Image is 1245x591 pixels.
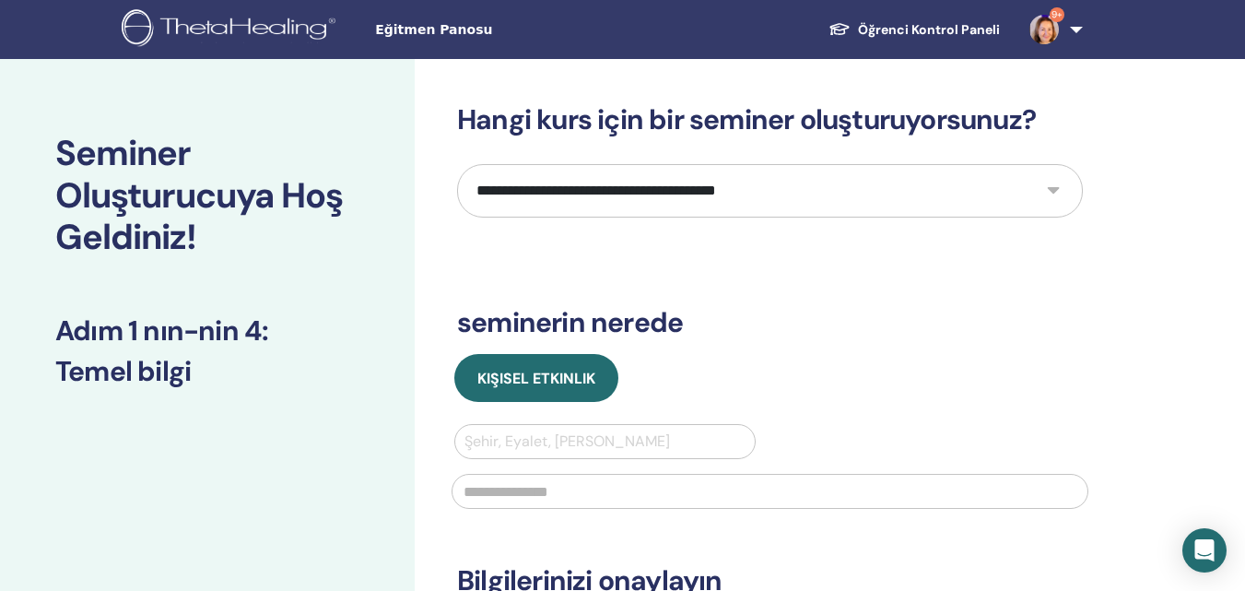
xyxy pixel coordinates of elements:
[457,103,1083,136] h3: Hangi kurs için bir seminer oluşturuyorsunuz?
[55,133,359,259] h2: Seminer Oluşturucuya Hoş Geldiniz!
[1050,7,1064,22] span: 9+
[122,9,342,51] img: logo.png
[1182,528,1227,573] div: Open Intercom Messenger
[55,355,359,388] h3: Temel bilgi
[1029,15,1059,44] img: default.jpg
[477,369,595,388] span: Kişisel Etkinlik
[375,20,652,40] span: Eğitmen Panosu
[814,13,1015,47] a: Öğrenci Kontrol Paneli
[828,21,851,37] img: graduation-cap-white.svg
[457,306,1083,339] h3: seminerin nerede
[55,314,359,348] h3: Adım 1 nın-nin 4 :
[454,354,618,402] button: Kişisel Etkinlik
